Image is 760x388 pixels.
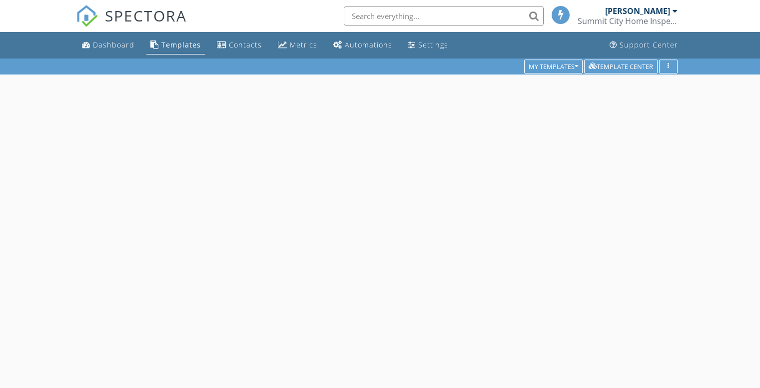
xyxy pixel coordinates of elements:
[606,36,682,54] a: Support Center
[584,61,658,70] a: Template Center
[290,40,317,49] div: Metrics
[329,36,396,54] a: Automations (Basic)
[229,40,262,49] div: Contacts
[161,40,201,49] div: Templates
[418,40,448,49] div: Settings
[584,59,658,73] button: Template Center
[620,40,678,49] div: Support Center
[344,6,544,26] input: Search everything...
[78,36,138,54] a: Dashboard
[529,63,578,70] div: My Templates
[274,36,321,54] a: Metrics
[76,13,187,34] a: SPECTORA
[605,6,670,16] div: [PERSON_NAME]
[589,63,653,70] div: Template Center
[524,59,583,73] button: My Templates
[146,36,205,54] a: Templates
[345,40,392,49] div: Automations
[578,16,678,26] div: Summit City Home Inspection, LLC
[105,5,187,26] span: SPECTORA
[213,36,266,54] a: Contacts
[76,5,98,27] img: The Best Home Inspection Software - Spectora
[404,36,452,54] a: Settings
[93,40,134,49] div: Dashboard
